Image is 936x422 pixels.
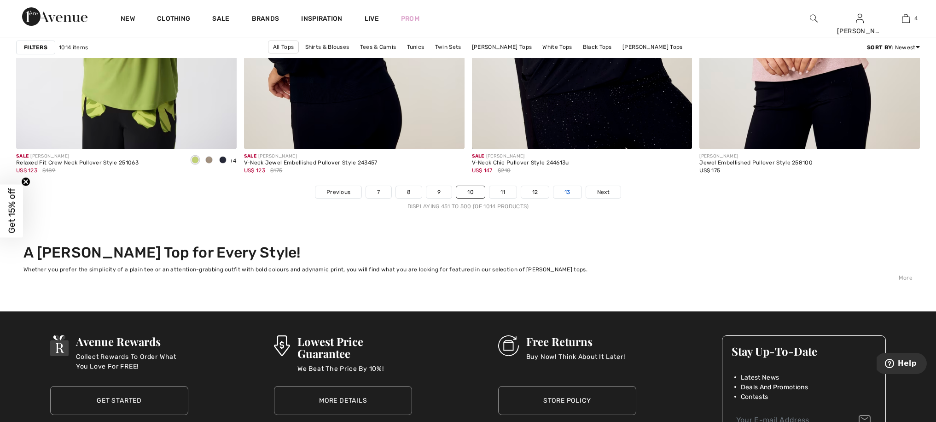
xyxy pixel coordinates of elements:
[268,41,299,53] a: All Tops
[521,186,549,198] a: 12
[23,274,913,282] div: More
[526,335,625,347] h3: Free Returns
[315,186,361,198] a: Previous
[472,167,493,174] span: US$ 147
[401,14,419,23] a: Prom
[301,41,354,53] a: Shirts & Blouses
[699,167,720,174] span: US$ 175
[498,386,636,415] a: Store Policy
[16,202,920,211] div: Displaying 451 to 500 (of 1014 products)
[472,153,569,160] div: [PERSON_NAME]
[50,335,69,356] img: Avenue Rewards
[553,186,581,198] a: 13
[23,244,913,261] h2: A [PERSON_NAME] Top for Every Style!
[23,265,913,274] div: Whether you prefer the simplicity of a plain tee or an attention-grabbing outfit with bold colour...
[365,14,379,23] a: Live
[355,41,401,53] a: Tees & Camis
[902,13,910,24] img: My Bag
[244,160,378,166] div: V-Neck Jewel Embellished Pullover Style 243457
[867,43,920,52] div: : Newest
[16,167,37,174] span: US$ 123
[498,166,511,175] span: $210
[244,153,256,159] span: Sale
[867,44,892,51] strong: Sort By
[883,13,928,24] a: 4
[837,26,882,36] div: [PERSON_NAME]
[326,188,350,196] span: Previous
[24,43,47,52] strong: Filters
[732,345,876,357] h3: Stay Up-To-Date
[699,153,813,160] div: [PERSON_NAME]
[59,43,88,52] span: 1014 items
[741,373,779,382] span: Latest News
[121,15,135,24] a: New
[212,15,229,24] a: Sale
[914,14,918,23] span: 4
[741,382,808,392] span: Deals And Promotions
[741,392,768,402] span: Contests
[244,167,265,174] span: US$ 123
[366,186,391,198] a: 7
[297,364,413,382] p: We Beat The Price By 10%!
[856,14,864,23] a: Sign In
[76,352,188,370] p: Collect Rewards To Order What You Love For FREE!
[467,41,536,53] a: [PERSON_NAME] Tops
[456,186,485,198] a: 10
[230,158,237,164] span: +4
[22,7,87,26] img: 1ère Avenue
[274,335,290,356] img: Lowest Price Guarantee
[526,352,625,370] p: Buy Now! Think About It Later!
[430,41,466,53] a: Twin Sets
[597,188,610,196] span: Next
[157,15,190,24] a: Clothing
[244,153,378,160] div: [PERSON_NAME]
[699,160,813,166] div: Jewel Embellished Pullover Style 258100
[270,166,282,175] span: $175
[396,186,422,198] a: 8
[42,166,55,175] span: $189
[472,153,484,159] span: Sale
[216,153,230,168] div: Midnight Blue
[50,386,188,415] a: Get Started
[426,186,452,198] a: 9
[16,153,29,159] span: Sale
[810,13,818,24] img: search the website
[472,160,569,166] div: V-Neck Chic Pullover Style 244613u
[305,266,343,273] a: dynamic print
[618,41,687,53] a: [PERSON_NAME] Tops
[21,177,30,187] button: Close teaser
[489,186,517,198] a: 11
[301,15,342,24] span: Inspiration
[16,153,139,160] div: [PERSON_NAME]
[188,153,202,168] div: Greenery
[252,15,279,24] a: Brands
[856,13,864,24] img: My Info
[297,335,413,359] h3: Lowest Price Guarantee
[402,41,429,53] a: Tunics
[6,188,17,234] span: Get 15% off
[76,335,188,347] h3: Avenue Rewards
[16,186,920,211] nav: Page navigation
[498,335,519,356] img: Free Returns
[202,153,216,168] div: Dune
[578,41,616,53] a: Black Tops
[274,386,412,415] a: More Details
[16,160,139,166] div: Relaxed Fit Crew Neck Pullover Style 251063
[586,186,621,198] a: Next
[538,41,576,53] a: White Tops
[877,353,927,376] iframe: Opens a widget where you can find more information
